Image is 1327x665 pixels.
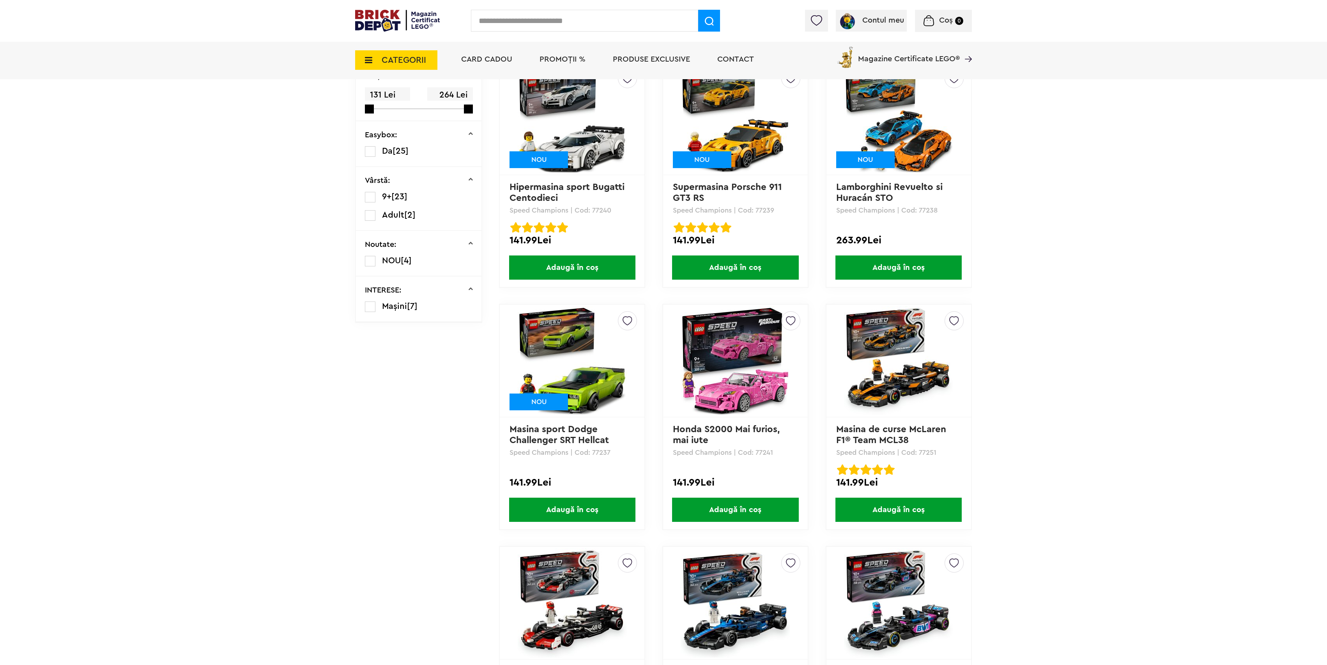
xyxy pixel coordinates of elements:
img: Supermasina Porsche 911 GT3 RS [681,64,790,173]
span: NOU [382,256,401,265]
small: 0 [955,17,963,25]
span: Adaugă în coș [835,255,962,280]
span: [7] [407,302,418,310]
span: [23] [391,192,407,201]
p: Speed Champions | Cod: 77240 [510,207,635,214]
div: NOU [836,151,895,168]
img: Evaluare cu stele [872,464,883,475]
a: PROMOȚII % [540,55,586,63]
p: Easybox: [365,131,397,139]
span: Mașini [382,302,407,310]
a: Adaugă în coș [663,255,808,280]
div: NOU [673,151,731,168]
p: Speed Champions | Cod: 77241 [673,449,798,456]
span: [25] [393,147,409,155]
img: Masina de curse F1® Williams Racing FW46 [681,548,790,658]
a: Masina de curse McLaren F1® Team MCL38 [836,425,949,445]
a: Adaugă în coș [826,255,971,280]
span: Adaugă în coș [672,498,798,522]
div: 141.99Lei [673,235,798,245]
p: Speed Champions | Cod: 77237 [510,449,635,456]
a: Hipermasina sport Bugatti Centodieci [510,183,627,203]
span: Adaugă în coș [672,255,798,280]
a: Adaugă în coș [500,255,644,280]
img: Evaluare cu stele [837,464,848,475]
span: Adult [382,211,404,219]
span: [4] [401,256,412,265]
div: 141.99Lei [510,477,635,488]
img: Evaluare cu stele [860,464,871,475]
span: Coș [939,16,953,24]
span: Adaugă în coș [509,255,635,280]
img: Evaluare cu stele [545,222,556,233]
div: 141.99Lei [836,477,961,488]
a: Card Cadou [461,55,512,63]
a: Produse exclusive [613,55,690,63]
span: [2] [404,211,416,219]
img: Evaluare cu stele [534,222,545,233]
img: Evaluare cu stele [720,222,731,233]
div: NOU [510,394,568,410]
span: 9+ [382,192,391,201]
a: Contul meu [839,16,904,24]
p: Noutate: [365,241,396,248]
span: Da [382,147,393,155]
a: Adaugă în coș [500,498,644,522]
p: Speed Champions | Cod: 77251 [836,449,961,456]
p: INTERESE: [365,286,402,294]
a: Lamborghini Revuelto si Huracán STO [836,183,945,203]
img: Evaluare cu stele [674,222,685,233]
div: 141.99Lei [510,235,635,245]
a: Contact [717,55,754,63]
img: Evaluare cu stele [557,222,568,233]
img: Masina de curse McLaren F1® Team MCL38 [844,306,953,415]
a: Adaugă în coș [826,498,971,522]
img: Evaluare cu stele [510,222,521,233]
img: Hipermasina sport Bugatti Centodieci [518,64,627,173]
p: Speed Champions | Cod: 77238 [836,207,961,214]
div: 263.99Lei [836,235,961,245]
img: Evaluare cu stele [849,464,860,475]
img: Evaluare cu stele [685,222,696,233]
img: Evaluare cu stele [709,222,720,233]
span: 131 Lei [365,87,410,103]
img: Honda S2000 Mai furios, mai iute [681,306,790,415]
span: Adaugă în coș [835,498,962,522]
img: Evaluare cu stele [697,222,708,233]
a: Masina sport Dodge Challenger SRT Hellcat [510,425,609,445]
img: Masina de curse MoneyGram Haas F1® Team VF-24 [518,548,627,658]
span: Contul meu [862,16,904,24]
div: 141.99Lei [673,477,798,488]
span: 264 Lei [427,87,472,103]
img: Masina sport Dodge Challenger SRT Hellcat [518,306,627,415]
span: Adaugă în coș [509,498,635,522]
a: Adaugă în coș [663,498,808,522]
a: Magazine Certificate LEGO® [960,45,972,53]
img: Masina de curse BWT Alpine F1® Team A524 [844,548,953,658]
div: NOU [510,151,568,168]
img: Evaluare cu stele [522,222,533,233]
a: Honda S2000 Mai furios, mai iute [673,425,783,445]
img: Evaluare cu stele [884,464,895,475]
img: Lamborghini Revuelto si Huracán STO [844,64,953,173]
a: Supermasina Porsche 911 GT3 RS [673,183,785,203]
p: Vârstă: [365,177,390,184]
p: Speed Champions | Cod: 77239 [673,207,798,214]
span: Magazine Certificate LEGO® [858,45,960,63]
span: CATEGORII [382,56,426,64]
